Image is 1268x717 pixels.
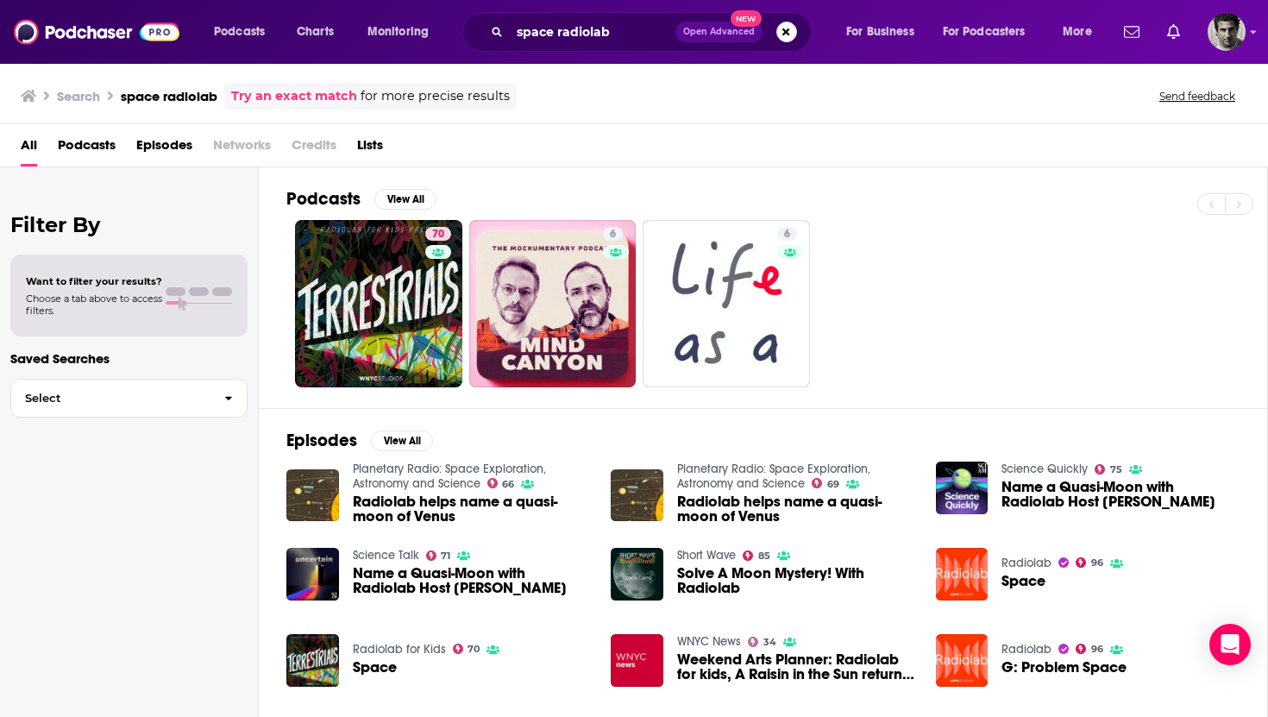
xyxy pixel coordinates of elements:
[1001,480,1240,509] span: Name a Quasi-Moon with Radiolab Host [PERSON_NAME]
[214,20,265,44] span: Podcasts
[763,638,776,646] span: 34
[1091,645,1103,653] span: 96
[611,548,663,601] img: Solve A Moon Mystery! With Radiolab
[758,552,770,560] span: 85
[353,660,397,675] span: Space
[361,86,510,106] span: for more precise results
[510,18,675,46] input: Search podcasts, credits, & more...
[731,10,762,27] span: New
[58,131,116,167] a: Podcasts
[846,20,914,44] span: For Business
[353,642,446,657] a: Radiolab for Kids
[297,20,334,44] span: Charts
[1208,13,1246,51] img: User Profile
[502,481,514,488] span: 66
[610,226,616,243] span: 6
[286,634,339,687] img: Space
[677,566,915,595] a: Solve A Moon Mystery! With Radiolab
[357,131,383,167] a: Lists
[932,18,1051,46] button: open menu
[1001,660,1127,675] a: G: Problem Space
[1001,480,1240,509] a: Name a Quasi-Moon with Radiolab Host Latif Nasser
[10,212,248,237] h2: Filter By
[353,462,546,491] a: Planetary Radio: Space Exploration, Astronomy and Science
[1001,574,1045,588] a: Space
[213,131,271,167] span: Networks
[10,379,248,418] button: Select
[355,18,451,46] button: open menu
[469,220,637,387] a: 6
[14,16,179,48] img: Podchaser - Follow, Share and Rate Podcasts
[677,634,741,649] a: WNYC News
[441,552,450,560] span: 71
[683,28,755,36] span: Open Advanced
[353,548,419,563] a: Science Talk
[1160,17,1187,47] a: Show notifications dropdown
[677,494,915,524] span: Radiolab helps name a quasi-moon of Venus
[777,227,797,241] a: 6
[677,462,870,491] a: Planetary Radio: Space Exploration, Astronomy and Science
[1208,13,1246,51] button: Show profile menu
[11,393,210,404] span: Select
[425,227,451,241] a: 70
[1117,17,1146,47] a: Show notifications dropdown
[10,350,248,367] p: Saved Searches
[202,18,287,46] button: open menu
[487,478,515,488] a: 66
[936,462,989,514] img: Name a Quasi-Moon with Radiolab Host Latif Nasser
[1001,462,1088,476] a: Science Quickly
[743,550,770,561] a: 85
[479,12,828,52] div: Search podcasts, credits, & more...
[936,634,989,687] img: G: Problem Space
[1154,89,1240,104] button: Send feedback
[286,469,339,522] a: Radiolab helps name a quasi-moon of Venus
[371,431,433,451] button: View All
[136,131,192,167] a: Episodes
[1209,624,1251,665] div: Open Intercom Messenger
[57,88,100,104] h3: Search
[21,131,37,167] a: All
[936,548,989,601] img: Space
[374,189,436,210] button: View All
[286,430,357,451] h2: Episodes
[643,220,810,387] a: 6
[603,227,623,241] a: 6
[286,548,339,601] img: Name a Quasi-Moon with Radiolab Host Latif Nasser
[611,469,663,522] img: Radiolab helps name a quasi-moon of Venus
[1110,466,1122,474] span: 75
[675,22,763,42] button: Open AdvancedNew
[677,652,915,682] span: Weekend Arts Planner: Radiolab for kids, A Raisin in the Sun returns and klezmer goes [DEMOGRAPHI...
[26,275,162,287] span: Want to filter your results?
[1001,556,1051,570] a: Radiolab
[426,550,451,561] a: 71
[1076,557,1103,568] a: 96
[611,634,663,687] img: Weekend Arts Planner: Radiolab for kids, A Raisin in the Sun returns and klezmer goes gospel
[432,226,444,243] span: 70
[1208,13,1246,51] span: Logged in as GaryR
[286,18,344,46] a: Charts
[367,20,429,44] span: Monitoring
[784,226,790,243] span: 6
[1095,464,1122,475] a: 75
[286,188,436,210] a: PodcastsView All
[353,494,591,524] a: Radiolab helps name a quasi-moon of Venus
[453,644,480,654] a: 70
[812,478,839,488] a: 69
[677,548,736,563] a: Short Wave
[292,131,336,167] span: Credits
[286,188,361,210] h2: Podcasts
